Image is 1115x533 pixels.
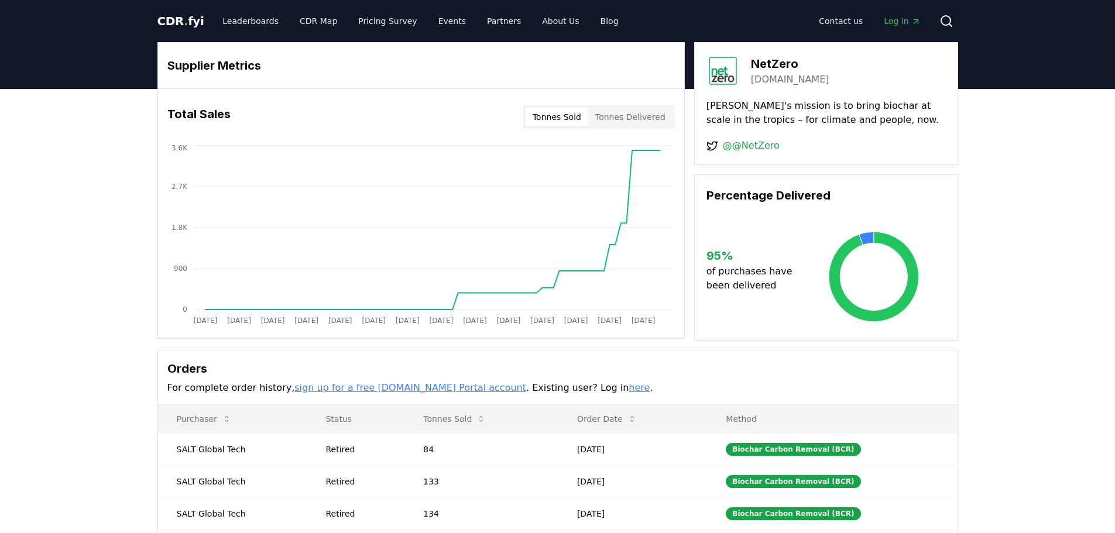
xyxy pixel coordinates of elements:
span: . [184,14,188,28]
td: 84 [404,433,558,465]
div: Biochar Carbon Removal (BCR) [726,507,860,520]
tspan: 1.8K [171,223,188,232]
tspan: [DATE] [227,317,251,325]
span: Log in [884,15,920,27]
a: Blog [591,11,628,32]
a: CDR.fyi [157,13,204,29]
h3: 95 % [706,247,802,264]
tspan: [DATE] [396,317,420,325]
a: Leaderboards [213,11,288,32]
a: @@NetZero [723,139,780,153]
p: Method [716,413,948,425]
tspan: [DATE] [530,317,554,325]
nav: Main [213,11,627,32]
h3: Supplier Metrics [167,57,675,74]
button: Purchaser [167,407,241,431]
td: [DATE] [558,465,707,497]
nav: Main [809,11,929,32]
tspan: [DATE] [598,317,622,325]
a: here [629,382,650,393]
a: Contact us [809,11,872,32]
div: Biochar Carbon Removal (BCR) [726,443,860,456]
td: [DATE] [558,497,707,529]
tspan: [DATE] [429,317,453,325]
td: SALT Global Tech [158,497,307,529]
p: For complete order history, . Existing user? Log in . [167,381,948,395]
a: Events [429,11,475,32]
p: of purchases have been delivered [706,264,802,293]
tspan: [DATE] [496,317,520,325]
a: sign up for a free [DOMAIN_NAME] Portal account [294,382,526,393]
div: Biochar Carbon Removal (BCR) [726,475,860,488]
div: Retired [325,443,395,455]
a: CDR Map [290,11,346,32]
td: SALT Global Tech [158,433,307,465]
a: Pricing Survey [349,11,426,32]
tspan: [DATE] [260,317,284,325]
a: Partners [478,11,530,32]
button: Tonnes Sold [526,108,588,126]
tspan: 0 [183,305,187,314]
tspan: [DATE] [328,317,352,325]
td: [DATE] [558,433,707,465]
img: NetZero-logo [706,54,739,87]
h3: Orders [167,360,948,377]
tspan: 3.6K [171,144,188,152]
a: About Us [533,11,588,32]
div: Retired [325,508,395,520]
td: 134 [404,497,558,529]
span: CDR fyi [157,14,204,28]
h3: NetZero [751,55,829,73]
tspan: 2.7K [171,183,188,191]
h3: Percentage Delivered [706,187,946,204]
button: Tonnes Delivered [588,108,673,126]
tspan: [DATE] [193,317,217,325]
td: 133 [404,465,558,497]
tspan: [DATE] [463,317,487,325]
p: Status [316,413,395,425]
tspan: [DATE] [294,317,318,325]
td: SALT Global Tech [158,465,307,497]
p: [PERSON_NAME]'s mission is to bring biochar at scale in the tropics – for climate and people, now. [706,99,946,127]
tspan: [DATE] [631,317,655,325]
a: [DOMAIN_NAME] [751,73,829,87]
a: Log in [874,11,929,32]
tspan: [DATE] [564,317,588,325]
tspan: 900 [174,264,187,273]
button: Tonnes Sold [414,407,495,431]
button: Order Date [568,407,646,431]
tspan: [DATE] [362,317,386,325]
div: Retired [325,476,395,487]
h3: Total Sales [167,105,231,129]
